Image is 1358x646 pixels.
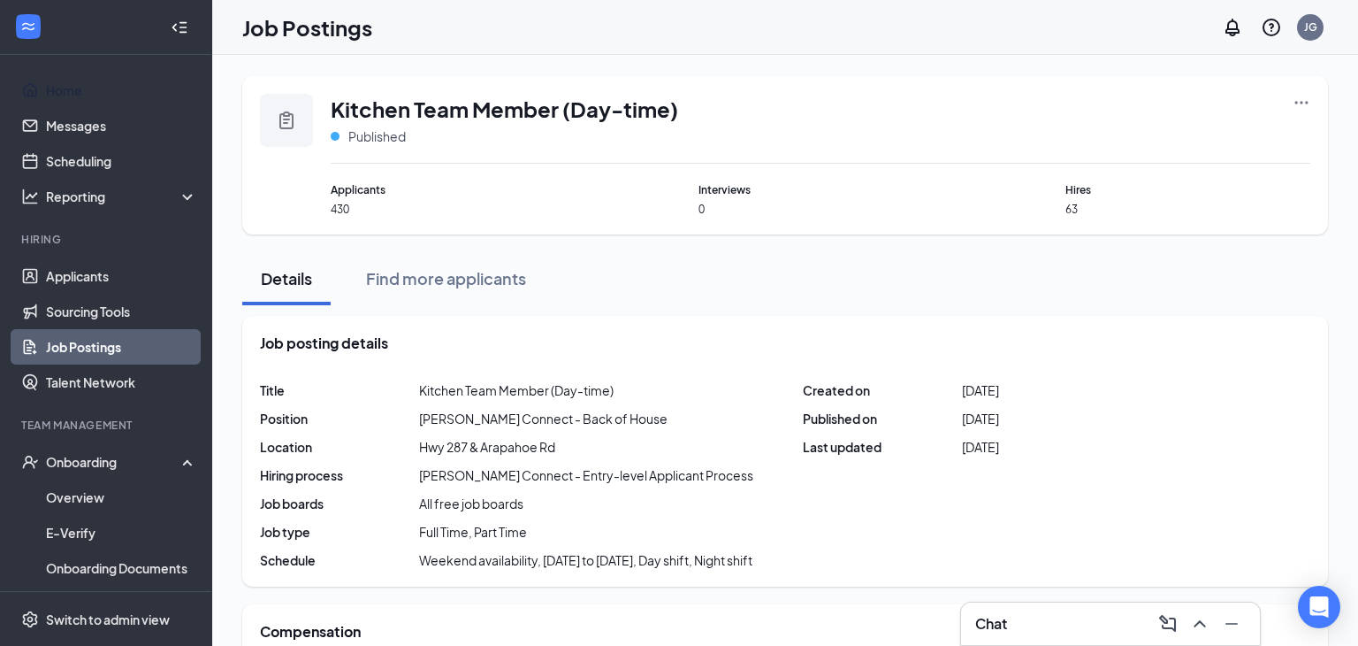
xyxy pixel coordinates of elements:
[962,381,999,399] span: [DATE]
[1154,610,1182,638] button: ComposeMessage
[419,438,555,456] span: Hwy 287 & Arapahoe Rd
[1189,613,1210,634] svg: ChevronUp
[331,181,576,198] span: Applicants
[21,418,194,433] div: Team Management
[260,495,419,512] span: Job boards
[171,19,188,36] svg: Collapse
[46,108,197,143] a: Messages
[419,410,668,427] div: [PERSON_NAME] Connect - Back of House
[260,466,419,484] span: Hiring process
[803,381,962,399] span: Created on
[260,622,361,642] span: Compensation
[1186,610,1214,638] button: ChevronUp
[260,381,419,399] span: Title
[19,18,37,35] svg: WorkstreamLogo
[1221,613,1242,634] svg: Minimize
[1261,17,1282,38] svg: QuestionInfo
[21,232,194,247] div: Hiring
[260,334,388,353] span: Job posting details
[46,258,197,294] a: Applicants
[1157,613,1179,634] svg: ComposeMessage
[1304,19,1317,35] div: JG
[975,614,1007,634] h3: Chat
[46,143,197,179] a: Scheduling
[419,523,527,541] span: Full Time, Part Time
[260,438,419,456] span: Location
[803,410,962,427] span: Published on
[21,611,39,628] svg: Settings
[419,551,752,569] span: Weekend availability, [DATE] to [DATE], Day shift, Night shift
[260,267,313,289] div: Details
[331,202,576,217] span: 430
[46,453,182,471] div: Onboarding
[46,294,197,329] a: Sourcing Tools
[419,495,523,512] span: All free job boards
[46,188,198,205] div: Reporting
[962,438,999,456] span: [DATE]
[46,586,197,621] a: Activity log
[803,438,962,456] span: Last updated
[419,466,753,484] div: [PERSON_NAME] Connect - Entry-level Applicant Process
[260,523,419,541] span: Job type
[1065,202,1310,217] span: 63
[366,267,526,289] div: Find more applicants
[331,94,678,124] span: Kitchen Team Member (Day-time)
[21,453,39,471] svg: UserCheck
[419,381,614,399] span: Kitchen Team Member (Day-time)
[348,127,406,145] span: Published
[46,73,197,108] a: Home
[1293,94,1310,112] svg: Ellipses
[1222,17,1243,38] svg: Notifications
[698,181,943,198] span: Interviews
[276,110,297,131] svg: Clipboard
[1217,610,1246,638] button: Minimize
[698,202,943,217] span: 0
[1065,181,1310,198] span: Hires
[260,410,419,427] span: Position
[46,611,170,628] div: Switch to admin view
[46,515,197,550] a: E-Verify
[46,365,197,400] a: Talent Network
[1298,586,1340,628] div: Open Intercom Messenger
[242,12,372,42] h1: Job Postings
[46,480,197,515] a: Overview
[46,550,197,586] a: Onboarding Documents
[260,551,419,569] span: Schedule
[21,188,39,205] svg: Analysis
[46,329,197,365] a: Job Postings
[962,410,999,427] span: [DATE]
